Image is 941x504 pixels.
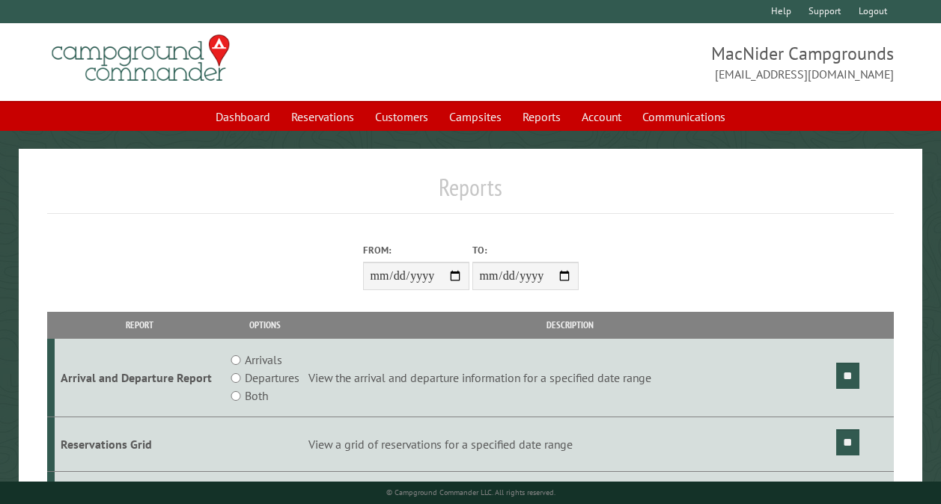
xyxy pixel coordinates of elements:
a: Campsites [440,102,511,131]
a: Account [573,102,630,131]
td: Arrival and Departure Report [55,339,225,417]
small: © Campground Commander LLC. All rights reserved. [386,488,555,497]
label: From: [363,243,469,257]
h1: Reports [47,173,894,214]
th: Options [224,312,306,338]
label: Both [245,387,268,405]
label: Arrivals [245,351,282,369]
th: Description [306,312,834,338]
span: MacNider Campgrounds [EMAIL_ADDRESS][DOMAIN_NAME] [471,41,895,83]
a: Reservations [282,102,363,131]
a: Reports [514,102,570,131]
img: Campground Commander [47,29,234,87]
a: Dashboard [207,102,279,131]
label: Departures [245,369,299,387]
a: Communications [633,102,734,131]
td: View a grid of reservations for a specified date range [306,417,834,472]
th: Report [55,312,225,338]
label: To: [472,243,579,257]
td: Reservations Grid [55,417,225,472]
a: Customers [366,102,437,131]
td: View the arrival and departure information for a specified date range [306,339,834,417]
